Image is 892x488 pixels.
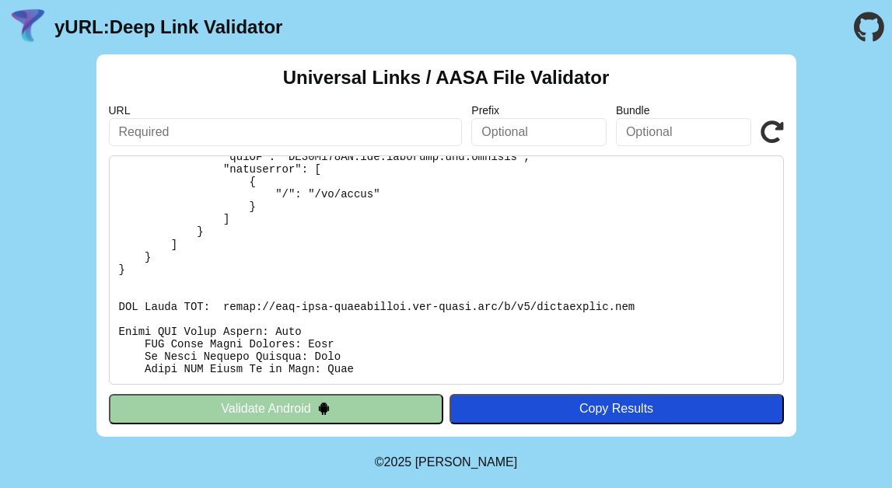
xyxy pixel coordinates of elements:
input: Required [109,118,463,146]
label: Prefix [471,104,607,117]
img: yURL Logo [8,7,48,47]
button: Validate Android [109,394,443,424]
img: droidIcon.svg [317,402,331,415]
button: Copy Results [449,394,784,424]
label: Bundle [616,104,751,117]
footer: © [375,437,517,488]
pre: Lorem ipsu do: sitam://consectetur.adi/.elit-seddo/eiusm-tem-inci-utlaboreetd Ma Aliquaen: Admi V... [109,155,784,385]
input: Optional [471,118,607,146]
input: Optional [616,118,751,146]
a: yURL:Deep Link Validator [54,16,282,38]
div: Copy Results [457,402,776,416]
label: URL [109,104,463,117]
h2: Universal Links / AASA File Validator [283,67,610,89]
a: Michael Ibragimchayev's Personal Site [415,455,518,469]
span: 2025 [384,455,412,469]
